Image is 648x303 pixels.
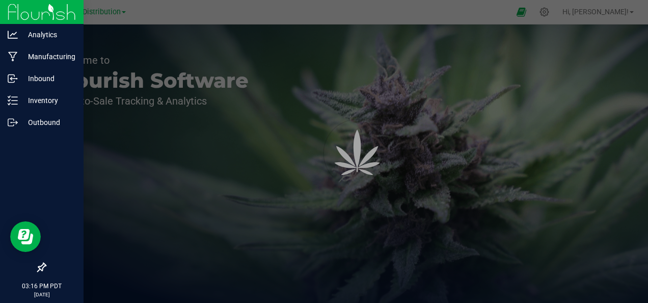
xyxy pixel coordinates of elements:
[8,30,18,40] inline-svg: Analytics
[8,117,18,128] inline-svg: Outbound
[18,50,79,63] p: Manufacturing
[8,95,18,106] inline-svg: Inventory
[10,221,41,252] iframe: Resource center
[5,282,79,291] p: 03:16 PM PDT
[5,291,79,298] p: [DATE]
[18,29,79,41] p: Analytics
[8,73,18,84] inline-svg: Inbound
[18,94,79,107] p: Inventory
[8,52,18,62] inline-svg: Manufacturing
[18,72,79,85] p: Inbound
[18,116,79,129] p: Outbound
